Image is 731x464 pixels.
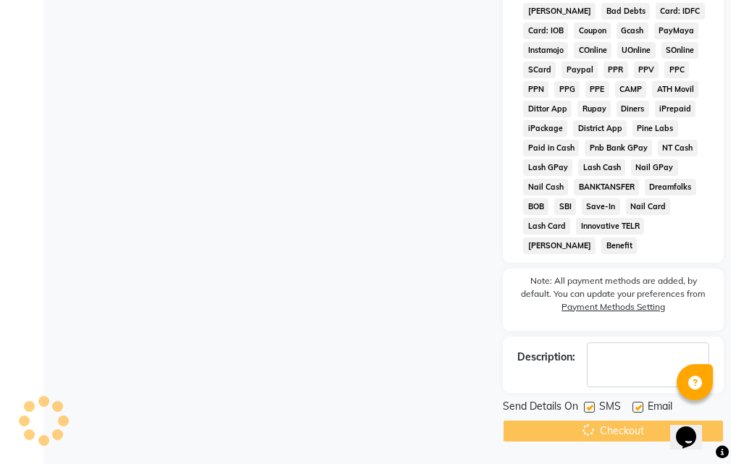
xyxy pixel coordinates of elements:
span: NT Cash [658,140,698,156]
span: ATH Movil [652,81,698,98]
span: Rupay [577,101,611,117]
span: Paypal [561,62,598,78]
div: Description: [517,350,575,365]
span: Card: IOB [523,22,568,39]
span: Diners [617,101,649,117]
span: SBI [554,198,576,215]
span: PPE [585,81,609,98]
span: BOB [523,198,548,215]
span: SCard [523,62,556,78]
span: Dreamfolks [645,179,696,195]
span: Benefit [601,237,637,254]
label: Payment Methods Setting [561,300,665,313]
span: PPV [634,62,659,78]
span: Bad Debts [601,3,650,20]
span: Instamojo [523,42,568,59]
span: Lash GPay [523,159,572,176]
label: Note: All payment methods are added, by default. You can update your preferences from [517,274,709,319]
span: Send Details On [503,399,578,417]
span: District App [573,120,627,137]
span: SMS [599,399,621,417]
span: Nail Cash [523,179,568,195]
span: BANKTANSFER [574,179,639,195]
span: PPR [603,62,628,78]
span: PPG [554,81,580,98]
span: iPackage [523,120,567,137]
span: Nail Card [626,198,671,215]
span: PPC [664,62,689,78]
iframe: chat widget [670,406,717,450]
span: Coupon [574,22,611,39]
span: Gcash [617,22,648,39]
span: [PERSON_NAME] [523,3,596,20]
span: Lash Card [523,218,570,235]
span: UOnline [617,42,656,59]
span: Card: IDFC [656,3,705,20]
span: Save-In [582,198,620,215]
span: COnline [574,42,611,59]
span: Pine Labs [632,120,678,137]
span: Paid in Cash [523,140,579,156]
span: Email [648,399,672,417]
span: CAMP [615,81,647,98]
span: PayMaya [654,22,699,39]
span: iPrepaid [655,101,696,117]
span: SOnline [661,42,699,59]
span: PPN [523,81,548,98]
span: [PERSON_NAME] [523,237,596,254]
span: Dittor App [523,101,572,117]
span: Innovative TELR [576,218,644,235]
span: Pnb Bank GPay [585,140,652,156]
span: Lash Cash [578,159,625,176]
span: Nail GPay [631,159,678,176]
